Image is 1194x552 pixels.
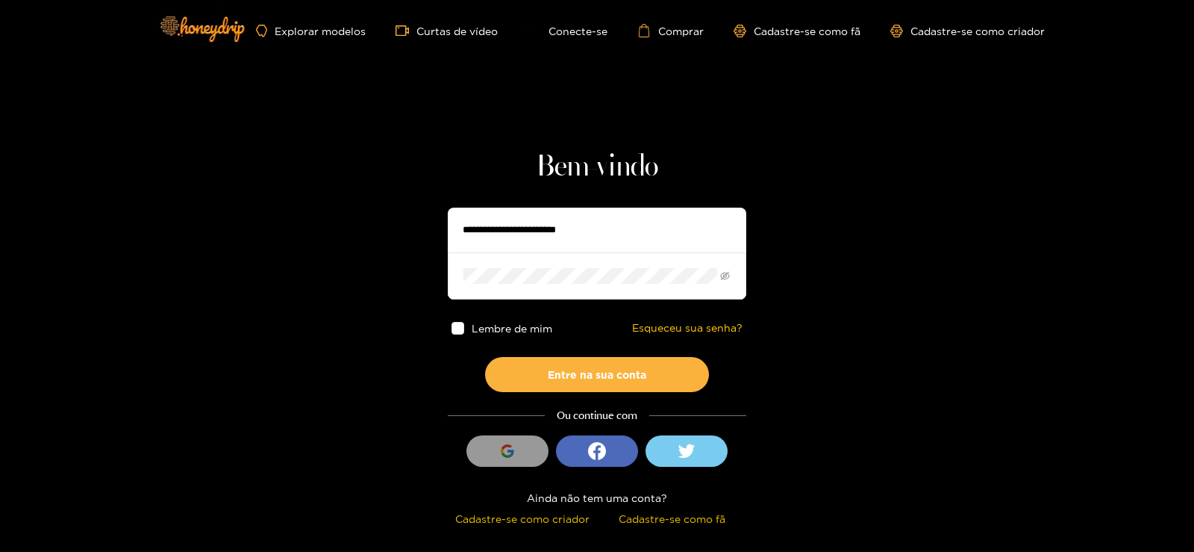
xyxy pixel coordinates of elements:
font: Ou continue com [557,409,637,422]
span: câmera de vídeo [396,24,416,37]
font: Cadastre-se como criador [455,513,590,524]
font: Ainda não tem uma conta? [527,492,667,503]
a: Comprar [637,24,704,37]
font: Entre na sua conta [548,369,646,380]
font: Bem-vindo [536,152,658,182]
a: Explorar modelos [256,25,366,37]
font: Comprar [658,25,704,37]
font: Cadastre-se como fã [619,513,725,524]
font: Conecte-se [548,25,607,37]
font: Cadastre-se como criador [910,25,1045,37]
font: Curtas de vídeo [416,25,498,37]
span: invisível aos olhos [720,271,730,281]
a: Conecte-se [528,24,607,37]
font: Explorar modelos [275,25,366,37]
font: Cadastre-se como fã [754,25,860,37]
font: Lembre de mim [472,323,552,334]
a: Cadastre-se como criador [890,25,1045,37]
button: Entre na sua conta [485,357,709,392]
font: Esqueceu sua senha? [632,322,743,333]
a: Cadastre-se como fã [734,25,860,37]
a: Curtas de vídeo [396,24,498,37]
